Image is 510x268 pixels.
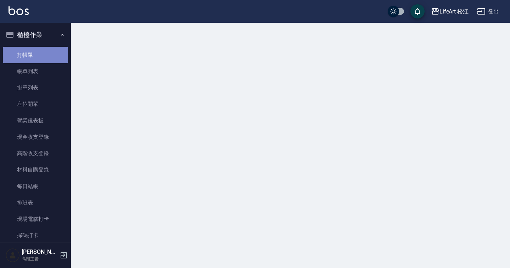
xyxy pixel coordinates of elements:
p: 高階主管 [22,256,58,262]
a: 掛單列表 [3,80,68,96]
a: 座位開單 [3,96,68,112]
h5: [PERSON_NAME] [22,248,58,256]
a: 掃碼打卡 [3,227,68,244]
a: 現金收支登錄 [3,129,68,145]
a: 排班表 [3,195,68,211]
a: 高階收支登錄 [3,145,68,162]
img: Person [6,248,20,262]
a: 帳單列表 [3,63,68,80]
a: 打帳單 [3,47,68,63]
button: LifeArt 松江 [428,4,472,19]
a: 每日結帳 [3,178,68,195]
a: 現場電腦打卡 [3,211,68,227]
button: save [410,4,425,18]
img: Logo [9,6,29,15]
button: 登出 [474,5,501,18]
div: LifeArt 松江 [439,7,469,16]
button: 櫃檯作業 [3,26,68,44]
a: 材料自購登錄 [3,162,68,178]
a: 營業儀表板 [3,113,68,129]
